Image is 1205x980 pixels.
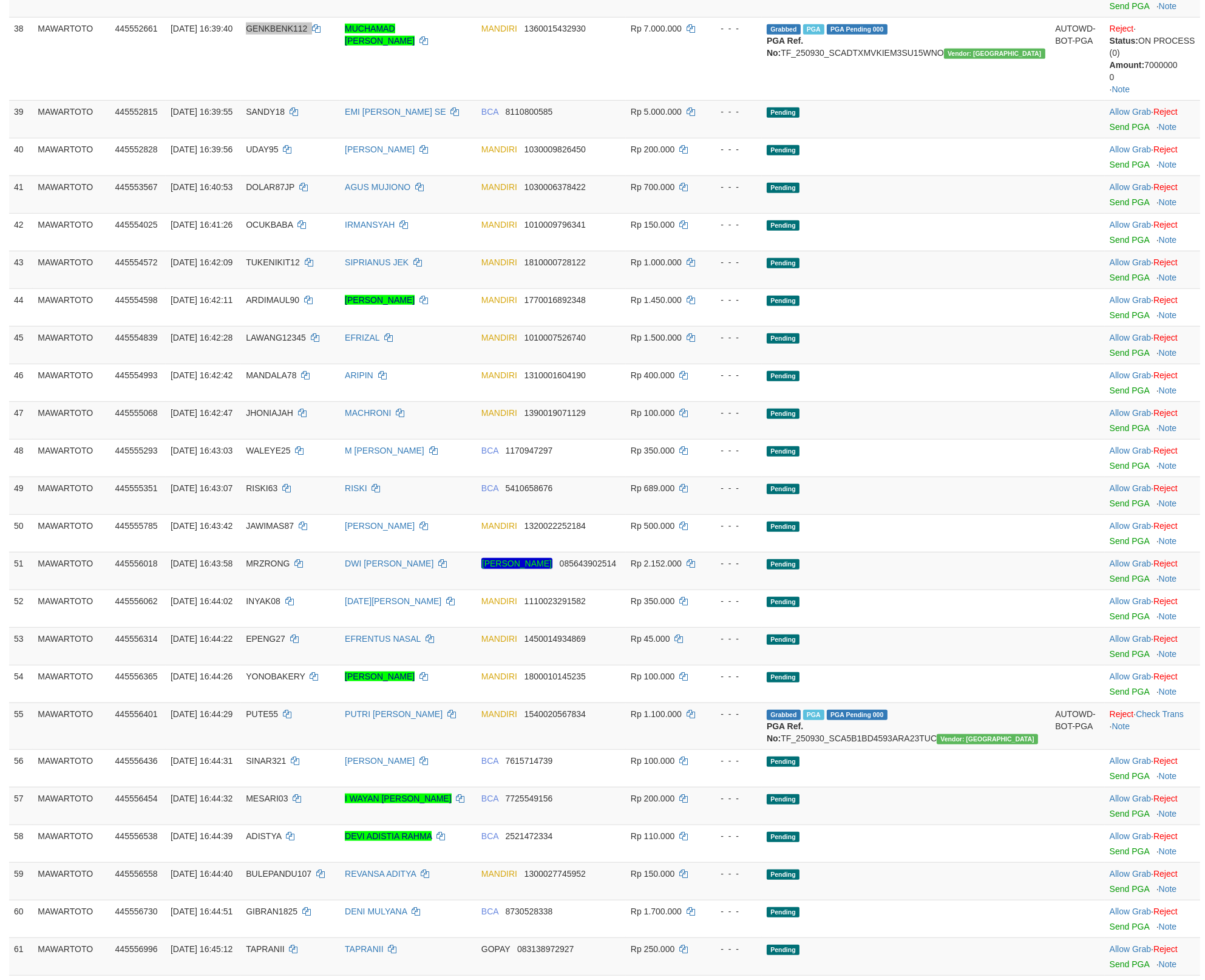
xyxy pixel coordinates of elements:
a: Note [1159,846,1177,856]
a: Note [1159,884,1177,894]
a: Reject [1153,483,1178,493]
a: Note [1159,348,1177,358]
a: Send PGA [1110,1,1149,11]
a: Reject [1153,333,1178,342]
span: Pending [767,597,799,607]
span: MANDALA78 [246,370,296,380]
span: MANDIRI [481,333,517,342]
a: Note [1159,197,1177,207]
span: 445555785 [115,521,158,531]
a: Send PGA [1110,846,1149,856]
a: Reject [1110,709,1134,719]
div: ON PROCESS (0) 7000000 0 [1110,35,1195,83]
a: Reject [1153,295,1178,305]
span: Rp 500.000 [631,521,674,531]
span: · [1110,483,1153,493]
span: Copy 1320022252184 to clipboard [524,521,586,531]
span: 445554993 [115,370,158,380]
span: Copy 1360015432930 to clipboard [524,24,586,33]
a: Reject [1153,756,1178,766]
span: RISKI63 [246,483,277,493]
span: · [1110,446,1153,455]
a: EFRIZAL [345,333,379,342]
span: · [1110,559,1153,568]
span: Rp 350.000 [631,596,674,606]
span: Pending [767,145,799,155]
span: INYAK08 [246,596,280,606]
td: · [1105,401,1200,439]
span: MANDIRI [481,220,517,230]
span: TUKENIKIT12 [246,257,300,267]
td: · [1105,627,1200,665]
span: [DATE] 16:39:56 [171,145,233,154]
a: Reject [1153,370,1178,380]
span: [DATE] 16:41:26 [171,220,233,230]
td: · [1105,590,1200,627]
a: Reject [1153,257,1178,267]
a: Allow Grab [1110,370,1151,380]
a: Allow Grab [1110,220,1151,230]
span: Rp 700.000 [631,182,674,192]
b: Status: [1110,36,1138,46]
span: MANDIRI [481,370,517,380]
a: SIPRIANUS JEK [345,257,409,267]
a: Allow Grab [1110,107,1151,117]
em: [PERSON_NAME] [481,558,552,569]
a: [PERSON_NAME] [345,521,415,531]
span: MANDIRI [481,182,517,192]
span: DOLAR87JP [246,182,294,192]
a: Reject [1110,24,1134,33]
a: Allow Grab [1110,672,1151,681]
span: UDAY95 [246,145,278,154]
span: · [1110,596,1153,606]
a: EFRENTUS NASAL [345,634,421,644]
b: PGA Ref. No: [767,36,803,58]
span: MANDIRI [481,596,517,606]
a: Allow Grab [1110,295,1151,305]
span: [DATE] 16:42:28 [171,333,233,342]
td: 43 [9,251,33,288]
a: Note [1112,721,1130,731]
td: 42 [9,213,33,251]
a: MACHRONI [345,408,391,418]
span: · [1110,408,1153,418]
span: Copy 085643902514 to clipboard [560,559,616,568]
td: · [1105,439,1200,477]
td: · [1105,364,1200,401]
span: Copy 8110800585 to clipboard [506,107,553,117]
span: [DATE] 16:42:42 [171,370,233,380]
span: · [1110,295,1153,305]
a: Note [1159,611,1177,621]
span: [DATE] 16:42:47 [171,408,233,418]
span: Pending [767,409,799,419]
span: MANDIRI [481,24,517,33]
span: Copy 1110023291582 to clipboard [524,596,586,606]
div: - - - [708,294,757,306]
span: Rp 2.152.000 [631,559,682,568]
td: MAWARTOTO [33,213,110,251]
span: · [1110,145,1153,154]
div: - - - [708,332,757,344]
a: [PERSON_NAME] [345,672,415,681]
a: Allow Grab [1110,182,1151,192]
div: - - - [708,106,757,118]
a: Send PGA [1110,273,1149,282]
span: Pending [767,559,799,570]
a: Send PGA [1110,122,1149,132]
a: Send PGA [1110,499,1149,508]
a: DEVI ADISTIA RAHMA [345,831,432,841]
span: · [1110,370,1153,380]
span: Pending [767,258,799,268]
td: 48 [9,439,33,477]
span: Pending [767,107,799,118]
a: Allow Grab [1110,483,1151,493]
span: LAWANG12345 [246,333,306,342]
span: Copy 1030006378422 to clipboard [524,182,586,192]
td: 38 [9,17,33,100]
span: BCA [481,446,498,455]
span: · [1110,107,1153,117]
div: - - - [708,520,757,532]
span: Pending [767,183,799,193]
a: Reject [1153,107,1178,117]
span: MANDIRI [481,408,517,418]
